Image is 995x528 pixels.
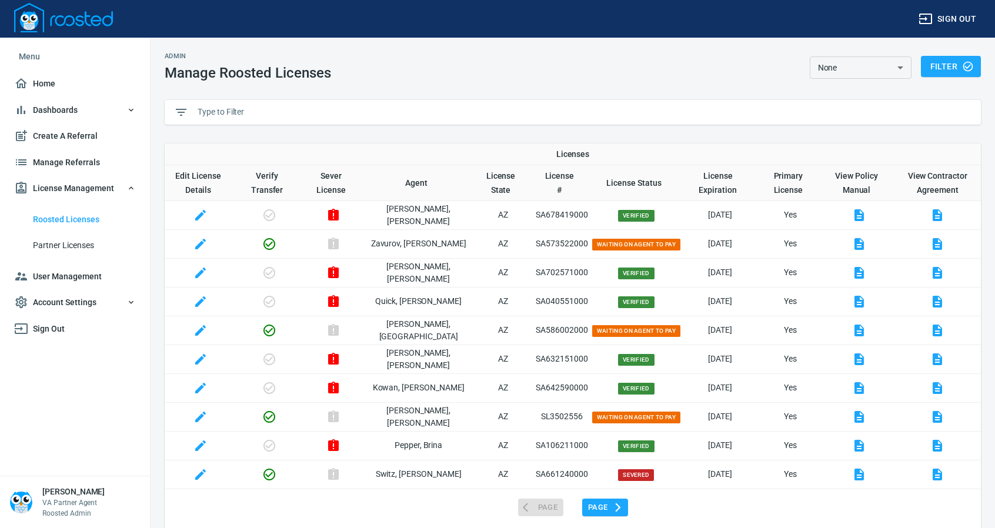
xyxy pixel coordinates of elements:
button: Sign out [914,8,981,30]
p: SL3502556 [534,410,589,423]
p: Pepper , Brina [365,439,472,452]
p: SA661240000 [534,468,589,480]
span: Sign out [919,12,976,26]
p: Yes [757,410,823,423]
p: SA040551000 [534,295,589,308]
button: Page [582,499,628,517]
th: Toggle SortBy [472,165,534,200]
p: [DATE] [683,439,757,452]
p: Yes [757,324,823,336]
span: License Management [14,181,136,196]
span: Verified [618,383,655,395]
img: Person [9,490,33,514]
p: [DATE] [683,266,757,279]
span: Home [14,76,136,91]
p: Kowan , [PERSON_NAME] [365,382,472,394]
p: Switz , [PERSON_NAME] [365,468,472,480]
button: Dashboards [9,97,141,123]
p: VA Partner Agent [42,497,105,508]
span: Waiting on Agent to Pay [592,325,681,337]
input: Type to Filter [198,103,971,121]
p: Yes [757,353,823,365]
p: Yes [757,382,823,394]
span: Severed [618,469,654,481]
p: [DATE] [683,468,757,480]
p: [DATE] [683,209,757,221]
p: SA678419000 [534,209,589,221]
span: Waiting on Agent to Pay [592,239,681,250]
li: Menu [9,42,141,71]
span: Create A Referral [14,129,136,143]
span: Verified [618,296,655,308]
h1: Manage Roosted Licenses [165,65,331,81]
th: Toggle SortBy [590,165,683,200]
p: Yes [757,209,823,221]
p: Yes [757,439,823,452]
button: Account Settings [9,289,141,316]
span: Verified [618,268,655,279]
a: User Management [9,263,141,290]
p: SA642590000 [534,382,589,394]
p: AZ [472,382,534,394]
a: Roosted Licenses [9,206,141,233]
p: AZ [472,353,534,365]
p: [DATE] [683,295,757,308]
th: Toggle SortBy [365,165,472,200]
p: AZ [472,295,534,308]
button: License Management [9,175,141,202]
p: [PERSON_NAME] , [PERSON_NAME] [365,347,472,372]
p: AZ [472,468,534,480]
p: AZ [472,410,534,423]
th: Toggle SortBy [534,165,589,200]
a: Create A Referral [9,123,141,149]
p: AZ [472,439,534,452]
th: Edit License Details [165,165,236,200]
p: SA106211000 [534,439,589,452]
span: Verified [618,440,655,452]
span: Manage Referrals [14,155,136,170]
h6: [PERSON_NAME] [42,486,105,497]
span: Verified [618,354,655,366]
p: AZ [472,324,534,336]
span: Partner Licenses [33,238,136,253]
th: Sever License [302,165,365,200]
a: Sign Out [9,316,141,342]
span: Page [588,501,622,514]
p: [PERSON_NAME] , [PERSON_NAME] [365,260,472,285]
p: SA632151000 [534,353,589,365]
span: Sign Out [14,322,136,336]
img: Logo [14,3,113,32]
th: View Policy Manual [823,165,894,200]
p: SA586002000 [534,324,589,336]
span: Filter [930,59,971,74]
span: User Management [14,269,136,284]
iframe: Chat [945,475,986,519]
span: Waiting on Agent to Pay [592,412,681,423]
p: SA702571000 [534,266,589,279]
span: Verified [618,210,655,222]
p: [DATE] [683,324,757,336]
span: Roosted Licenses [33,212,136,227]
a: Partner Licenses [9,232,141,259]
th: Toggle SortBy [683,165,757,200]
span: Account Settings [14,295,136,310]
p: Roosted Admin [42,508,105,519]
p: AZ [472,238,534,250]
p: Yes [757,266,823,279]
p: [PERSON_NAME] , [PERSON_NAME] [365,203,472,228]
th: Verify Transfer [236,165,302,200]
p: SA573522000 [534,238,589,250]
p: Quick , [PERSON_NAME] [365,295,472,308]
h2: Admin [165,52,331,60]
p: Yes [757,238,823,250]
a: Manage Referrals [9,149,141,176]
a: Home [9,71,141,97]
span: Dashboards [14,103,136,118]
th: View Contractor Agreement [894,165,981,200]
p: [PERSON_NAME] , [GEOGRAPHIC_DATA] [365,318,472,343]
th: Licenses [165,143,981,165]
p: Yes [757,295,823,308]
p: [DATE] [683,410,757,423]
th: Toggle SortBy [757,165,823,200]
p: [DATE] [683,353,757,365]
